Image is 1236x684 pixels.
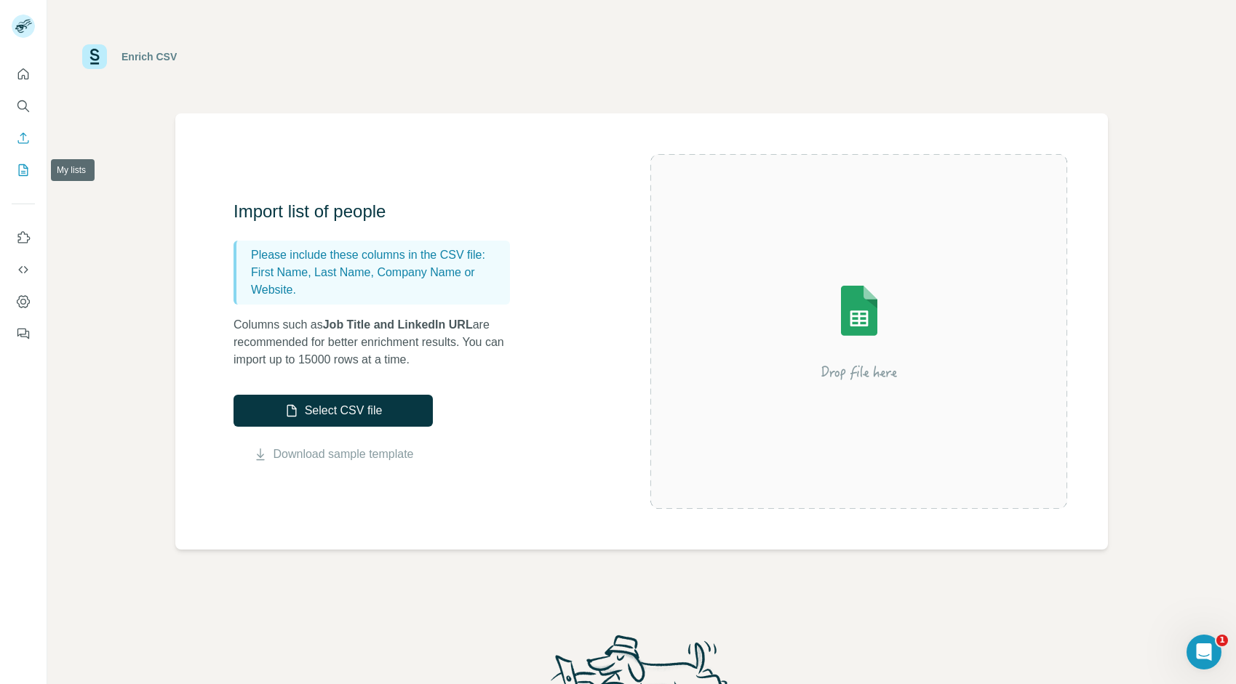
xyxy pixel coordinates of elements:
[251,246,504,264] p: Please include these columns in the CSV file:
[251,264,504,299] p: First Name, Last Name, Company Name or Website.
[12,321,35,347] button: Feedback
[1216,635,1228,646] span: 1
[12,93,35,119] button: Search
[12,225,35,251] button: Use Surfe on LinkedIn
[82,44,107,69] img: Surfe Logo
[234,446,433,463] button: Download sample template
[234,316,525,369] p: Columns such as are recommended for better enrichment results. You can import up to 15000 rows at...
[728,244,990,419] img: Surfe Illustration - Drop file here or select below
[1187,635,1221,669] iframe: Intercom live chat
[12,125,35,151] button: Enrich CSV
[12,61,35,87] button: Quick start
[12,157,35,183] button: My lists
[12,257,35,283] button: Use Surfe API
[323,318,473,331] span: Job Title and LinkedIn URL
[274,446,414,463] a: Download sample template
[12,289,35,315] button: Dashboard
[121,49,177,64] div: Enrich CSV
[12,15,35,38] img: Avatar
[234,395,433,427] button: Select CSV file
[234,200,525,223] h3: Import list of people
